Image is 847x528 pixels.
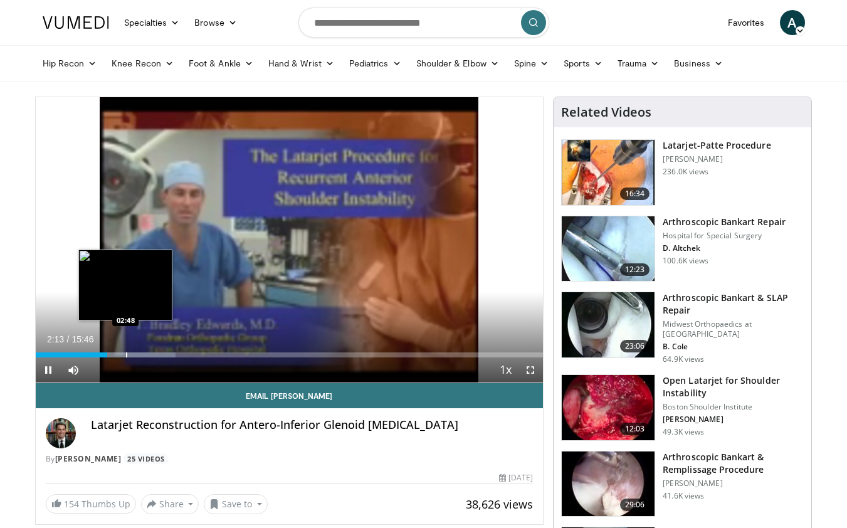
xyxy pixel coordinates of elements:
[36,97,544,383] video-js: Video Player
[141,494,199,514] button: Share
[562,451,655,517] img: wolf_3.png.150x105_q85_crop-smart_upscale.jpg
[261,51,342,76] a: Hand & Wrist
[91,418,534,432] h4: Latarjet Reconstruction for Antero-Inferior Glenoid [MEDICAL_DATA]
[663,231,786,241] p: Hospital for Special Surgery
[663,402,804,412] p: Boston Shoulder Institute
[663,374,804,399] h3: Open Latarjet for Shoulder Instability
[104,51,181,76] a: Knee Recon
[720,10,772,35] a: Favorites
[663,292,804,317] h3: Arthroscopic Bankart & SLAP Repair
[561,105,651,120] h4: Related Videos
[561,451,804,517] a: 29:06 Arthroscopic Bankart & Remplissage Procedure [PERSON_NAME] 41.6K views
[43,16,109,29] img: VuMedi Logo
[561,292,804,364] a: 23:06 Arthroscopic Bankart & SLAP Repair Midwest Orthopaedics at [GEOGRAPHIC_DATA] B. Cole 64.9K ...
[71,334,93,344] span: 15:46
[663,427,704,437] p: 49.3K views
[663,139,771,152] h3: Latarjet-Patte Procedure
[466,497,533,512] span: 38,626 views
[562,375,655,440] img: 944938_3.png.150x105_q85_crop-smart_upscale.jpg
[663,354,704,364] p: 64.9K views
[620,499,650,511] span: 29:06
[620,187,650,200] span: 16:34
[298,8,549,38] input: Search topics, interventions
[46,453,534,465] div: By
[663,167,708,177] p: 236.0K views
[55,453,122,464] a: [PERSON_NAME]
[562,292,655,357] img: cole_0_3.png.150x105_q85_crop-smart_upscale.jpg
[204,494,268,514] button: Save to
[36,352,544,357] div: Progress Bar
[507,51,556,76] a: Spine
[36,383,544,408] a: Email [PERSON_NAME]
[67,334,70,344] span: /
[663,342,804,352] p: B. Cole
[46,418,76,448] img: Avatar
[663,478,804,488] p: [PERSON_NAME]
[61,357,86,383] button: Mute
[562,216,655,282] img: 10039_3.png.150x105_q85_crop-smart_upscale.jpg
[663,154,771,164] p: [PERSON_NAME]
[78,250,172,320] img: image.jpeg
[64,498,79,510] span: 154
[117,10,187,35] a: Specialties
[47,334,64,344] span: 2:13
[663,216,786,228] h3: Arthroscopic Bankart Repair
[409,51,507,76] a: Shoulder & Elbow
[561,216,804,282] a: 12:23 Arthroscopic Bankart Repair Hospital for Special Surgery D. Altchek 100.6K views
[610,51,667,76] a: Trauma
[493,357,518,383] button: Playback Rate
[620,423,650,435] span: 12:03
[663,319,804,339] p: Midwest Orthopaedics at [GEOGRAPHIC_DATA]
[663,414,804,425] p: [PERSON_NAME]
[556,51,610,76] a: Sports
[620,263,650,276] span: 12:23
[561,374,804,441] a: 12:03 Open Latarjet for Shoulder Instability Boston Shoulder Institute [PERSON_NAME] 49.3K views
[518,357,543,383] button: Fullscreen
[663,243,786,253] p: D. Altchek
[36,357,61,383] button: Pause
[124,453,169,464] a: 25 Videos
[666,51,730,76] a: Business
[663,491,704,501] p: 41.6K views
[561,139,804,206] a: 16:34 Latarjet-Patte Procedure [PERSON_NAME] 236.0K views
[562,140,655,205] img: 617583_3.png.150x105_q85_crop-smart_upscale.jpg
[187,10,245,35] a: Browse
[499,472,533,483] div: [DATE]
[663,256,708,266] p: 100.6K views
[620,340,650,352] span: 23:06
[35,51,105,76] a: Hip Recon
[780,10,805,35] a: A
[181,51,261,76] a: Foot & Ankle
[46,494,136,514] a: 154 Thumbs Up
[342,51,409,76] a: Pediatrics
[663,451,804,476] h3: Arthroscopic Bankart & Remplissage Procedure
